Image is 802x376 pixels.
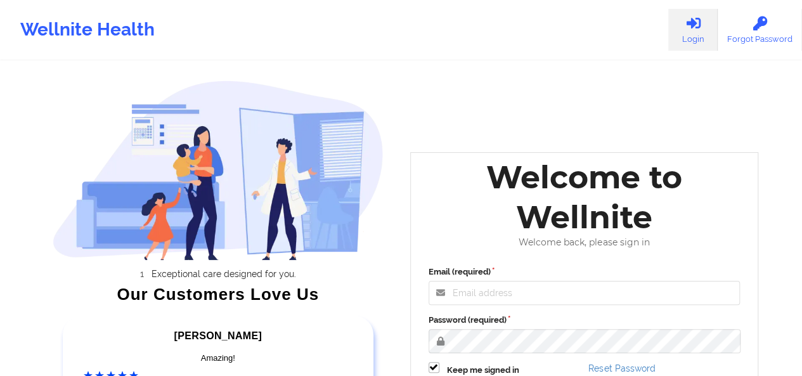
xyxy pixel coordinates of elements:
[84,352,352,365] div: Amazing!
[53,80,384,260] img: wellnite-auth-hero_200.c722682e.png
[420,157,749,237] div: Welcome to Wellnite
[718,9,802,51] a: Forgot Password
[174,330,262,341] span: [PERSON_NAME]
[668,9,718,51] a: Login
[429,314,741,327] label: Password (required)
[64,269,384,279] li: Exceptional care designed for you.
[429,281,741,305] input: Email address
[588,363,655,373] a: Reset Password
[420,237,749,248] div: Welcome back, please sign in
[53,288,384,301] div: Our Customers Love Us
[429,266,741,278] label: Email (required)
